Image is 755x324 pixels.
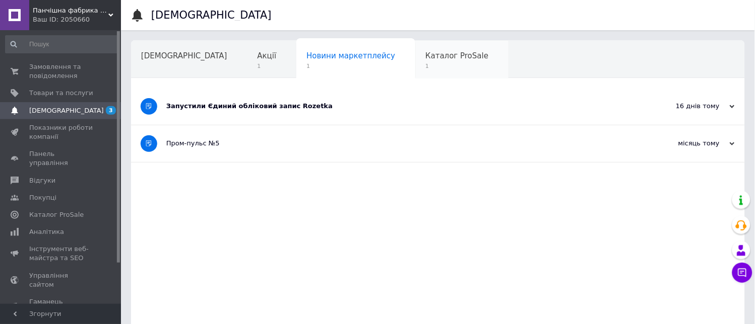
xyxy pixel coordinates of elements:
span: Каталог ProSale [425,51,488,60]
span: Панчішна фабрика ТМ "Ломани" [33,6,108,15]
span: 3 [106,106,116,115]
span: Гаманець компанії [29,297,93,315]
span: Новини маркетплейсу [306,51,395,60]
h1: [DEMOGRAPHIC_DATA] [151,9,272,21]
span: Товари та послуги [29,89,93,98]
span: Управління сайтом [29,271,93,289]
div: Запустили Єдиний обліковий запис Rozetka [166,102,634,111]
span: [DEMOGRAPHIC_DATA] [141,51,227,60]
div: місяць тому [634,139,735,148]
span: Показники роботи компанії [29,123,93,141]
span: Панель управління [29,149,93,168]
div: Ваш ID: 2050660 [33,15,121,24]
span: Акції [258,51,277,60]
span: [DEMOGRAPHIC_DATA] [29,106,104,115]
span: 1 [425,62,488,70]
span: Аналітика [29,227,64,236]
span: Замовлення та повідомлення [29,62,93,80]
input: Пошук [5,35,119,53]
span: 1 [258,62,277,70]
span: Покупці [29,193,56,202]
div: Пром-пульс №5 [166,139,634,148]
button: Чат з покупцем [732,263,752,283]
span: Відгуки [29,176,55,185]
span: Інструменти веб-майстра та SEO [29,245,93,263]
span: Каталог ProSale [29,210,84,219]
div: 16 днів тому [634,102,735,111]
span: 1 [306,62,395,70]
